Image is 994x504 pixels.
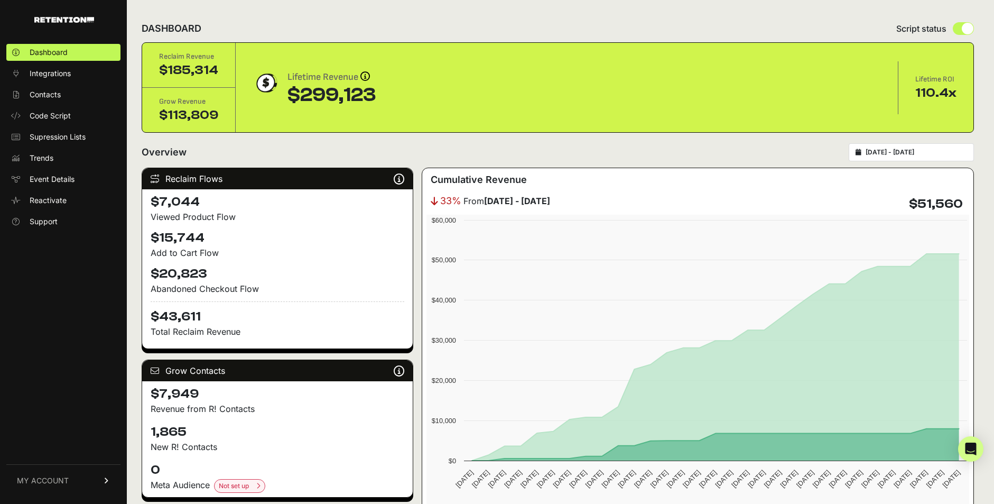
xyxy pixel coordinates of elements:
[34,17,94,23] img: Retention.com
[6,192,120,209] a: Reactivate
[30,195,67,206] span: Reactivate
[535,469,556,489] text: [DATE]
[714,469,735,489] text: [DATE]
[159,107,218,124] div: $113,809
[431,172,527,187] h3: Cumulative Revenue
[503,469,524,489] text: [DATE]
[746,469,767,489] text: [DATE]
[151,230,404,246] h4: $15,744
[151,441,404,453] p: New R! Contacts
[159,96,218,107] div: Grow Revenue
[6,213,120,230] a: Support
[432,256,456,264] text: $50,000
[449,457,456,465] text: $0
[649,469,670,489] text: [DATE]
[432,216,456,224] text: $60,000
[151,325,404,338] p: Total Reclaim Revenue
[633,469,653,489] text: [DATE]
[142,168,413,189] div: Reclaim Flows
[698,469,718,489] text: [DATE]
[958,436,983,462] div: Open Intercom Messenger
[665,469,686,489] text: [DATE]
[432,336,456,344] text: $30,000
[876,469,897,489] text: [DATE]
[484,196,550,206] strong: [DATE] - [DATE]
[552,469,572,489] text: [DATE]
[617,469,637,489] text: [DATE]
[6,44,120,61] a: Dashboard
[30,216,58,227] span: Support
[151,265,404,282] h4: $20,823
[30,47,68,58] span: Dashboard
[432,296,456,304] text: $40,000
[908,469,929,489] text: [DATE]
[432,377,456,384] text: $20,000
[253,70,279,96] img: dollar-coin-05c43ed7efb7bc0c12610022525b4bbbb207c7efeef5aecc26f025e68dcafac9.png
[151,246,404,259] div: Add to Cart Flow
[860,469,880,489] text: [DATE]
[151,462,404,479] h4: 0
[896,22,946,35] span: Script status
[681,469,702,489] text: [DATE]
[6,150,120,167] a: Trends
[30,153,53,163] span: Trends
[763,469,783,489] text: [DATE]
[6,129,120,145] a: Supression Lists
[600,469,621,489] text: [DATE]
[487,469,507,489] text: [DATE]
[151,424,404,441] h4: 1,865
[151,210,404,223] div: Viewed Product Flow
[30,111,71,121] span: Code Script
[17,475,69,486] span: MY ACCOUNT
[941,469,962,489] text: [DATE]
[828,469,848,489] text: [DATE]
[844,469,865,489] text: [DATE]
[287,85,376,106] div: $299,123
[151,479,404,493] div: Meta Audience
[915,74,956,85] div: Lifetime ROI
[30,132,86,142] span: Supression Lists
[142,145,187,160] h2: Overview
[432,417,456,425] text: $10,000
[6,464,120,497] a: MY ACCOUNT
[30,89,61,100] span: Contacts
[159,62,218,79] div: $185,314
[151,282,404,295] div: Abandoned Checkout Flow
[925,469,945,489] text: [DATE]
[909,196,963,213] h4: $51,560
[6,65,120,82] a: Integrations
[6,107,120,124] a: Code Script
[151,301,404,325] h4: $43,611
[142,21,201,36] h2: DASHBOARD
[6,171,120,188] a: Event Details
[151,402,404,415] p: Revenue from R! Contacts
[454,469,475,489] text: [DATE]
[30,174,75,185] span: Event Details
[287,70,376,85] div: Lifetime Revenue
[584,469,605,489] text: [DATE]
[463,195,550,207] span: From
[519,469,540,489] text: [DATE]
[730,469,751,489] text: [DATE]
[151,194,404,210] h4: $7,044
[151,386,404,402] h4: $7,949
[6,86,120,103] a: Contacts
[142,360,413,381] div: Grow Contacts
[440,194,461,208] span: 33%
[779,469,800,489] text: [DATE]
[893,469,913,489] text: [DATE]
[811,469,832,489] text: [DATE]
[568,469,588,489] text: [DATE]
[795,469,815,489] text: [DATE]
[30,68,71,79] span: Integrations
[159,51,218,62] div: Reclaim Revenue
[470,469,491,489] text: [DATE]
[915,85,956,102] div: 110.4x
